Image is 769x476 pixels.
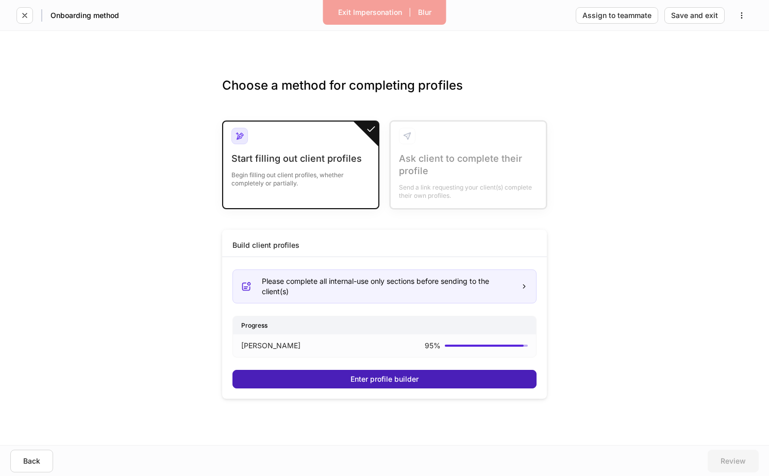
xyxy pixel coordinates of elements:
[222,77,547,110] h3: Choose a method for completing profiles
[23,457,40,465] div: Back
[418,9,431,16] div: Blur
[232,240,299,250] div: Build client profiles
[411,4,438,21] button: Blur
[10,450,53,472] button: Back
[233,316,536,334] div: Progress
[582,12,651,19] div: Assign to teammate
[664,7,725,24] button: Save and exit
[338,9,402,16] div: Exit Impersonation
[262,276,512,297] div: Please complete all internal-use only sections before sending to the client(s)
[576,7,658,24] button: Assign to teammate
[241,341,300,351] p: [PERSON_NAME]
[425,341,441,351] p: 95 %
[231,165,370,188] div: Begin filling out client profiles, whether completely or partially.
[350,376,419,383] div: Enter profile builder
[231,152,370,165] div: Start filling out client profiles
[671,12,718,19] div: Save and exit
[331,4,409,21] button: Exit Impersonation
[51,10,119,21] h5: Onboarding method
[232,370,537,388] button: Enter profile builder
